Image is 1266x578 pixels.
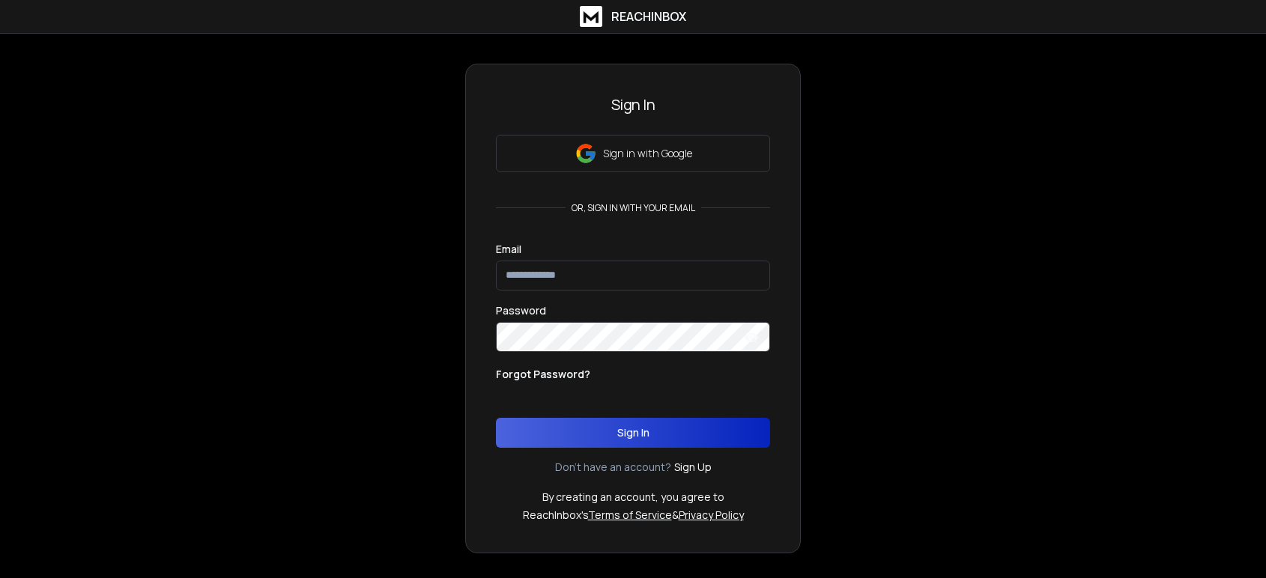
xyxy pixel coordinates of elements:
[566,202,701,214] p: or, sign in with your email
[603,146,692,161] p: Sign in with Google
[496,244,521,255] label: Email
[674,460,712,475] a: Sign Up
[588,508,672,522] a: Terms of Service
[496,367,590,382] p: Forgot Password?
[580,6,686,27] a: ReachInbox
[496,135,770,172] button: Sign in with Google
[542,490,724,505] p: By creating an account, you agree to
[580,6,602,27] img: logo
[496,94,770,115] h3: Sign In
[523,508,744,523] p: ReachInbox's &
[611,7,686,25] h1: ReachInbox
[496,305,546,316] label: Password
[555,460,671,475] p: Don't have an account?
[496,418,770,448] button: Sign In
[679,508,744,522] a: Privacy Policy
